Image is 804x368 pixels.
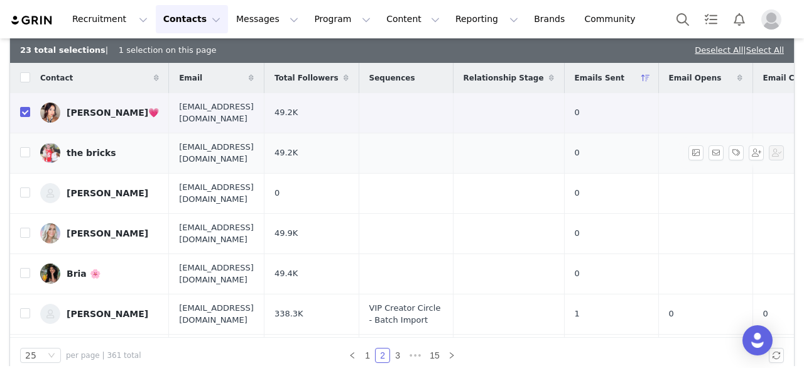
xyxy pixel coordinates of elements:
[40,223,159,243] a: [PERSON_NAME]
[376,348,389,362] a: 2
[25,348,36,362] div: 25
[10,14,54,26] img: grin logo
[179,221,254,246] span: [EMAIL_ADDRESS][DOMAIN_NAME]
[274,106,298,119] span: 49.2K
[274,147,298,159] span: 49.2K
[40,72,73,84] span: Contact
[179,302,254,326] span: [EMAIL_ADDRESS][DOMAIN_NAME]
[360,348,375,363] li: 1
[743,45,784,55] span: |
[156,5,228,33] button: Contacts
[349,352,356,359] i: icon: left
[464,72,544,84] span: Relationship Stage
[65,5,155,33] button: Recruitment
[40,183,159,203] a: [PERSON_NAME]
[575,187,580,199] span: 0
[444,348,459,363] li: Next Page
[179,181,254,206] span: [EMAIL_ADDRESS][DOMAIN_NAME]
[40,304,60,324] img: 0194f49d-711a-49bc-95a6-860dd45a7f36--s.jpg
[669,72,722,84] span: Email Opens
[229,5,306,33] button: Messages
[575,308,580,320] span: 1
[575,267,580,280] span: 0
[761,9,781,30] img: placeholder-profile.jpg
[40,143,159,163] a: the bricks
[754,9,794,30] button: Profile
[390,348,405,363] li: 3
[575,147,580,159] span: 0
[448,5,526,33] button: Reporting
[375,348,390,363] li: 2
[307,5,378,33] button: Program
[20,44,216,57] div: | 1 selection on this page
[40,183,60,203] img: e5e01983-8dec-42f2-b958-2543506e6e59--s.jpg
[67,269,100,279] div: Bria 🌸
[67,228,148,238] div: [PERSON_NAME]
[697,5,725,33] a: Tasks
[575,106,580,119] span: 0
[274,267,298,280] span: 49.4K
[48,352,55,360] i: icon: down
[179,72,202,84] span: Email
[669,308,674,320] span: 0
[274,227,298,240] span: 49.9K
[448,352,455,359] i: icon: right
[67,188,148,198] div: [PERSON_NAME]
[40,223,60,243] img: f4edb6ea-c29c-4f53-9a67-f7c2b8825c88--s.jpg
[20,45,106,55] b: 23 total selections
[709,145,729,160] span: Send Email
[40,304,159,324] a: [PERSON_NAME]
[361,348,374,362] a: 1
[379,5,447,33] button: Content
[40,103,159,123] a: [PERSON_NAME]💗
[405,348,425,363] li: Next 3 Pages
[725,5,753,33] button: Notifications
[526,5,576,33] a: Brands
[179,141,254,165] span: [EMAIL_ADDRESS][DOMAIN_NAME]
[40,143,60,163] img: df4387bc-0aff-4cdc-9bc6-3e46b9f5351a.jpg
[425,348,444,363] li: 15
[742,325,773,355] div: Open Intercom Messenger
[577,5,649,33] a: Community
[40,264,60,284] img: fc4ac362-6c26-48fa-8c36-1d49fa760da6.jpg
[575,72,624,84] span: Emails Sent
[426,348,443,362] a: 15
[695,45,743,55] a: Deselect All
[369,302,443,326] span: VIP Creator Circle - Batch Import
[274,308,303,320] span: 338.3K
[274,72,339,84] span: Total Followers
[67,148,116,158] div: the bricks
[369,72,415,84] span: Sequences
[345,348,360,363] li: Previous Page
[67,309,148,319] div: [PERSON_NAME]
[669,5,697,33] button: Search
[391,348,405,362] a: 3
[179,262,254,286] span: [EMAIL_ADDRESS][DOMAIN_NAME]
[405,348,425,363] span: •••
[40,264,159,284] a: Bria 🌸
[575,227,580,240] span: 0
[274,187,280,199] span: 0
[746,45,784,55] a: Select All
[179,101,254,125] span: [EMAIL_ADDRESS][DOMAIN_NAME]
[40,103,60,123] img: d9fc9e0d-b837-4f0a-b506-3374eb1b5ae2--s.jpg
[67,108,159,118] div: [PERSON_NAME]💗
[66,350,141,361] span: per page | 361 total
